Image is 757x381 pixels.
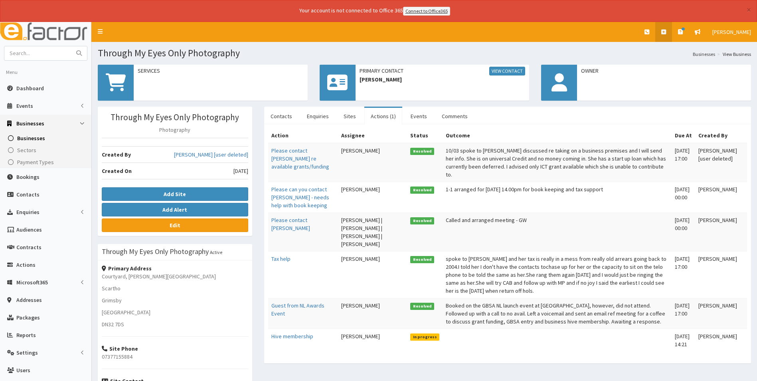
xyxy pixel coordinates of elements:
td: [PERSON_NAME] [338,329,407,351]
span: Enquiries [16,208,40,216]
th: Outcome [443,128,672,143]
h3: Through My Eyes Only Photography [102,113,248,122]
a: [PERSON_NAME] [user deleted] [174,151,248,159]
th: Due At [672,128,695,143]
span: [PERSON_NAME] [360,75,526,83]
span: Businesses [16,120,44,127]
span: Addresses [16,296,42,304]
a: Guest from NL Awards Event [271,302,324,317]
b: Add Alert [162,206,187,213]
a: View Contact [489,67,525,75]
span: Resolved [410,256,434,263]
td: [PERSON_NAME] [695,251,747,298]
p: [GEOGRAPHIC_DATA] [102,308,248,316]
span: Users [16,367,30,374]
th: Assignee [338,128,407,143]
b: Edit [170,222,180,229]
td: 10/03 spoke to [PERSON_NAME] discussed re taking on a business premises and I will send her info.... [443,143,672,182]
span: Payment Types [17,159,54,166]
span: Owner [581,67,747,75]
td: [PERSON_NAME] [338,251,407,298]
b: Created By [102,151,131,158]
button: Add Alert [102,203,248,216]
span: Resolved [410,303,434,310]
a: Tax help [271,255,291,262]
span: Bookings [16,173,40,181]
span: Events [16,102,33,109]
p: Grimsby [102,296,248,304]
li: View Business [715,51,751,58]
a: Edit [102,218,248,232]
td: [PERSON_NAME] [695,182,747,212]
a: Please can you contact [PERSON_NAME] - needs help with book keeping [271,186,329,209]
span: Microsoft365 [16,279,48,286]
th: Status [407,128,443,143]
p: 07377155884 [102,353,248,361]
span: Dashboard [16,85,44,92]
td: [PERSON_NAME] [338,143,407,182]
span: Primary Contact [360,67,526,75]
a: Payment Types [2,156,91,168]
a: Please contact [PERSON_NAME] [271,216,310,232]
p: Scartho [102,284,248,292]
td: Called and arranged meeting - GW [443,212,672,251]
span: Reports [16,331,36,339]
td: [PERSON_NAME] [338,298,407,329]
button: × [747,6,751,14]
td: 1-1 arranged for [DATE] 14.00pm for book keeping and tax support [443,182,672,212]
td: [PERSON_NAME] [695,212,747,251]
a: Sites [337,108,362,125]
input: Search... [4,46,71,60]
span: Businesses [17,135,45,142]
b: Created On [102,167,132,175]
td: [DATE] 17:00 [672,143,695,182]
td: [PERSON_NAME] [695,298,747,329]
td: [DATE] 00:00 [672,212,695,251]
span: [PERSON_NAME] [712,28,751,36]
span: Packages [16,314,40,321]
a: Comments [435,108,474,125]
span: Settings [16,349,38,356]
a: Businesses [693,51,715,58]
span: Contracts [16,244,42,251]
td: [PERSON_NAME] [338,182,407,212]
span: Sectors [17,147,36,154]
td: [PERSON_NAME] | [PERSON_NAME] | [PERSON_NAME] | [PERSON_NAME] [338,212,407,251]
a: Events [404,108,433,125]
span: Services [138,67,304,75]
p: Photography [102,126,248,134]
a: Businesses [2,132,91,144]
td: [PERSON_NAME] [user deleted] [695,143,747,182]
span: Resolved [410,148,434,155]
td: [DATE] 17:00 [672,298,695,329]
small: Active [210,249,222,255]
h3: Through My Eyes Only Photography [102,248,209,255]
span: Resolved [410,187,434,194]
div: Your account is not connected to Office 365 [141,6,608,16]
span: In progress [410,333,439,341]
a: [PERSON_NAME] [706,22,757,42]
strong: Primary Address [102,265,152,272]
a: Connect to Office365 [403,7,450,16]
td: [DATE] 14:21 [672,329,695,351]
td: Booked on the GBSA NL launch event at [GEOGRAPHIC_DATA], however, did not attend. Followed up wit... [443,298,672,329]
span: Contacts [16,191,40,198]
strong: Site Phone [102,345,138,352]
td: [DATE] 00:00 [672,182,695,212]
th: Created By [695,128,747,143]
td: spoke to [PERSON_NAME] and her tax is really in a mess from really old arrears going back to 2004... [443,251,672,298]
td: [PERSON_NAME] [695,329,747,351]
th: Action [268,128,338,143]
td: [DATE] 17:00 [672,251,695,298]
h1: Through My Eyes Only Photography [98,48,751,58]
a: Hive membership [271,333,313,340]
p: DN32 7DS [102,320,248,328]
a: Please contact [PERSON_NAME] re available grants/funding [271,147,329,170]
span: Resolved [410,217,434,224]
a: Enquiries [300,108,335,125]
p: Courtyard, [PERSON_NAME][GEOGRAPHIC_DATA] [102,272,248,280]
a: Actions (1) [364,108,402,125]
a: Sectors [2,144,91,156]
b: Add Site [164,190,186,198]
span: Actions [16,261,36,268]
